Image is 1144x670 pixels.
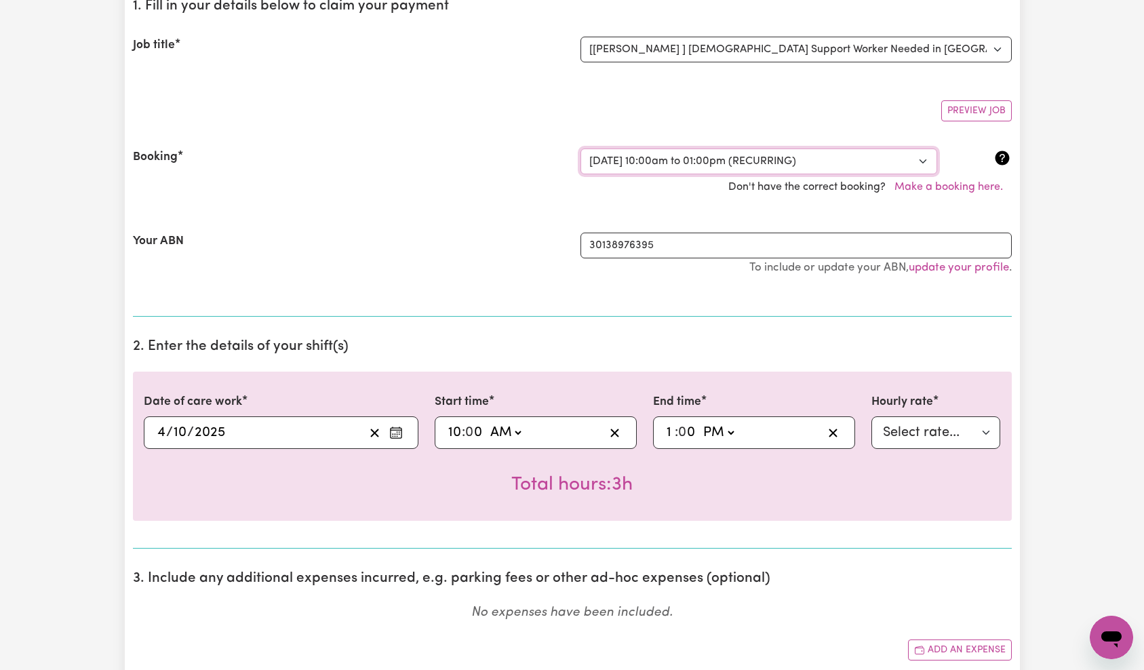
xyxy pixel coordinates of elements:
a: update your profile [909,262,1009,273]
label: Start time [435,393,489,411]
button: Enter the date of care work [385,422,407,443]
label: Booking [133,149,178,166]
button: Add another expense [908,639,1012,661]
span: Total hours worked: 3 hours [511,475,633,494]
span: : [462,425,465,440]
button: Make a booking here. [886,174,1012,200]
button: Clear date [364,422,385,443]
span: / [166,425,173,440]
label: End time [653,393,701,411]
span: 0 [465,426,473,439]
input: -- [679,422,696,443]
input: -- [173,422,187,443]
span: Don't have the correct booking? [728,182,1012,193]
iframe: Button to launch messaging window [1090,616,1133,659]
input: -- [466,422,484,443]
label: Your ABN [133,233,184,250]
input: -- [666,422,675,443]
span: 0 [678,426,686,439]
button: Preview Job [941,100,1012,121]
input: -- [448,422,462,443]
h2: 2. Enter the details of your shift(s) [133,338,1012,355]
input: -- [157,422,166,443]
span: : [675,425,678,440]
em: No expenses have been included. [471,606,673,619]
h2: 3. Include any additional expenses incurred, e.g. parking fees or other ad-hoc expenses (optional) [133,570,1012,587]
input: ---- [194,422,226,443]
label: Job title [133,37,175,54]
small: To include or update your ABN, . [749,262,1012,273]
label: Date of care work [144,393,242,411]
label: Hourly rate [871,393,933,411]
span: / [187,425,194,440]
